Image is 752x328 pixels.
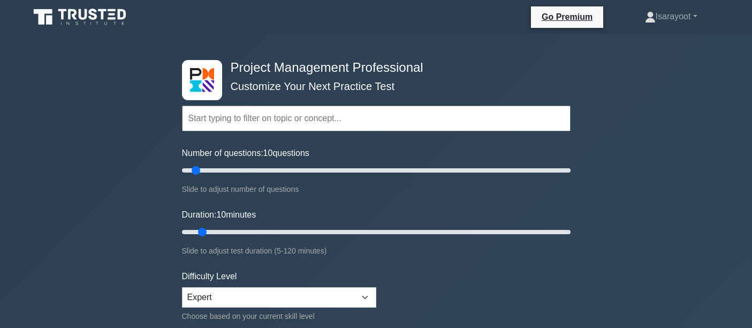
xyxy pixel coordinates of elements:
[619,6,723,27] a: Isarayoot
[182,270,237,283] label: Difficulty Level
[182,106,571,131] input: Start typing to filter on topic or concept...
[182,147,309,160] label: Number of questions: questions
[182,183,571,196] div: Slide to adjust number of questions
[226,60,518,76] h4: Project Management Professional
[263,148,273,158] span: 10
[182,208,256,221] label: Duration: minutes
[182,244,571,257] div: Slide to adjust test duration (5-120 minutes)
[535,10,599,24] a: Go Premium
[216,210,226,219] span: 10
[182,310,376,323] div: Choose based on your current skill level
